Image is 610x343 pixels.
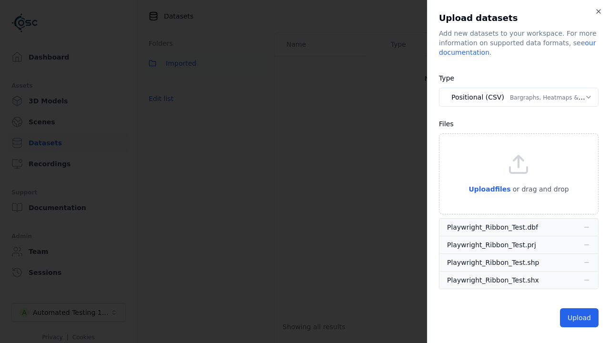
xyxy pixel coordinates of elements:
[447,258,539,267] div: Playwright_Ribbon_Test.shp
[439,74,454,82] label: Type
[439,11,599,25] h2: Upload datasets
[439,29,599,57] div: Add new datasets to your workspace. For more information on supported data formats, see .
[511,183,569,195] p: or drag and drop
[560,308,599,327] button: Upload
[468,185,510,193] span: Upload files
[447,275,539,285] div: Playwright_Ribbon_Test.shx
[447,222,538,232] div: Playwright_Ribbon_Test.dbf
[447,240,536,250] div: Playwright_Ribbon_Test.prj
[439,120,454,128] label: Files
